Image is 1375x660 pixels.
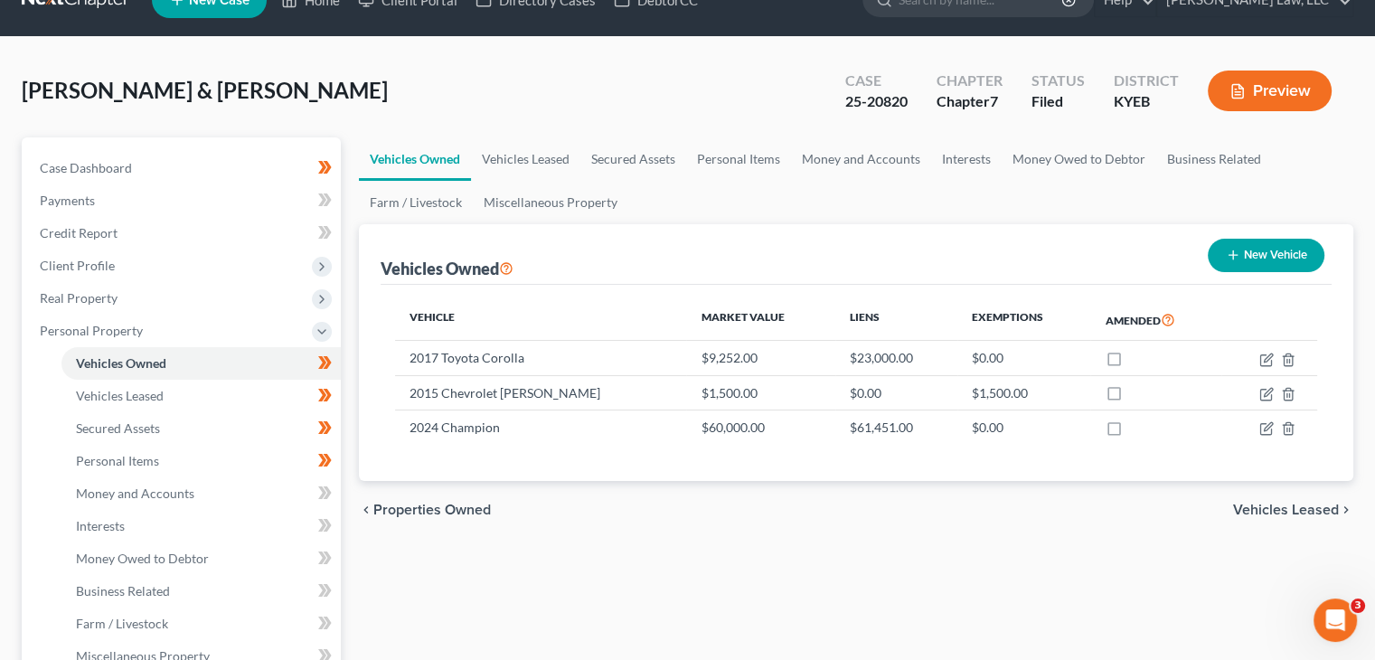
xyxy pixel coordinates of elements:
div: Case [845,71,908,91]
a: Personal Items [61,445,341,477]
button: New Vehicle [1208,239,1324,272]
span: Client Profile [40,258,115,273]
a: Interests [61,510,341,542]
a: Farm / Livestock [359,181,473,224]
a: Personal Items [686,137,791,181]
span: 7 [990,92,998,109]
a: Vehicles Owned [61,347,341,380]
a: Case Dashboard [25,152,341,184]
a: Vehicles Owned [359,137,471,181]
th: Exemptions [957,299,1090,341]
a: Vehicles Leased [61,380,341,412]
a: Miscellaneous Property [473,181,628,224]
th: Liens [835,299,957,341]
span: [PERSON_NAME] & [PERSON_NAME] [22,77,388,103]
span: Payments [40,193,95,208]
div: 25-20820 [845,91,908,112]
th: Amended [1090,299,1221,341]
td: 2015 Chevrolet [PERSON_NAME] [395,375,686,410]
td: $0.00 [957,341,1090,375]
td: $9,252.00 [686,341,834,375]
a: Money and Accounts [791,137,931,181]
span: Business Related [76,583,170,599]
td: $61,451.00 [835,410,957,445]
a: Money Owed to Debtor [61,542,341,575]
span: Vehicles Leased [1233,503,1339,517]
td: $60,000.00 [686,410,834,445]
a: Secured Assets [580,137,686,181]
span: Personal Property [40,323,143,338]
td: 2017 Toyota Corolla [395,341,686,375]
td: $1,500.00 [686,375,834,410]
a: Farm / Livestock [61,608,341,640]
div: KYEB [1114,91,1179,112]
a: Payments [25,184,341,217]
i: chevron_right [1339,503,1353,517]
span: 3 [1351,599,1365,613]
td: $0.00 [957,410,1090,445]
i: chevron_left [359,503,373,517]
a: Money Owed to Debtor [1002,137,1156,181]
button: Vehicles Leased chevron_right [1233,503,1353,517]
td: $0.00 [835,375,957,410]
a: Business Related [61,575,341,608]
span: Case Dashboard [40,160,132,175]
th: Vehicle [395,299,686,341]
td: $1,500.00 [957,375,1090,410]
span: Money and Accounts [76,486,194,501]
span: Vehicles Owned [76,355,166,371]
a: Business Related [1156,137,1272,181]
span: Interests [76,518,125,533]
button: chevron_left Properties Owned [359,503,491,517]
span: Real Property [40,290,118,306]
span: Credit Report [40,225,118,240]
th: Market Value [686,299,834,341]
button: Preview [1208,71,1332,111]
div: Chapter [937,71,1003,91]
a: Money and Accounts [61,477,341,510]
a: Vehicles Leased [471,137,580,181]
a: Credit Report [25,217,341,250]
div: Vehicles Owned [381,258,513,279]
span: Farm / Livestock [76,616,168,631]
a: Interests [931,137,1002,181]
div: Filed [1031,91,1085,112]
span: Money Owed to Debtor [76,551,209,566]
span: Properties Owned [373,503,491,517]
div: District [1114,71,1179,91]
td: $23,000.00 [835,341,957,375]
iframe: Intercom live chat [1314,599,1357,642]
div: Status [1031,71,1085,91]
div: Chapter [937,91,1003,112]
td: 2024 Champion [395,410,686,445]
a: Secured Assets [61,412,341,445]
span: Vehicles Leased [76,388,164,403]
span: Personal Items [76,453,159,468]
span: Secured Assets [76,420,160,436]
